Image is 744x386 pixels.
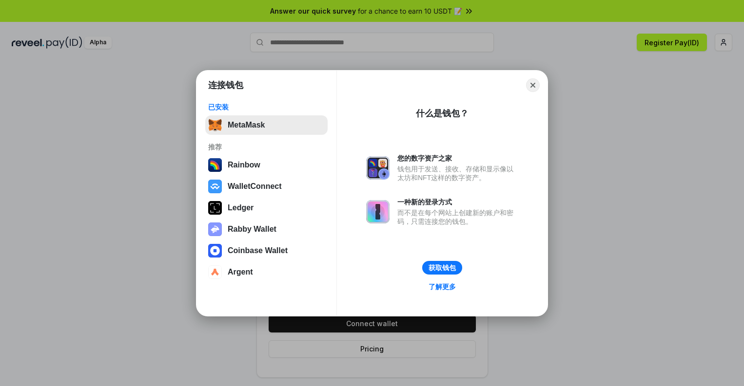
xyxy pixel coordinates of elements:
div: WalletConnect [228,182,282,191]
img: svg+xml,%3Csvg%20width%3D%2228%22%20height%3D%2228%22%20viewBox%3D%220%200%2028%2028%22%20fill%3D... [208,265,222,279]
button: Rabby Wallet [205,220,328,239]
button: Close [526,78,540,92]
img: svg+xml,%3Csvg%20xmlns%3D%22http%3A%2F%2Fwww.w3.org%2F2000%2Fsvg%22%20width%3D%2228%22%20height%3... [208,201,222,215]
img: svg+xml,%3Csvg%20fill%3D%22none%22%20height%3D%2233%22%20viewBox%3D%220%200%2035%2033%22%20width%... [208,118,222,132]
img: svg+xml,%3Csvg%20width%3D%22120%22%20height%3D%22120%22%20viewBox%3D%220%200%20120%20120%22%20fil... [208,158,222,172]
button: Argent [205,262,328,282]
button: WalletConnect [205,177,328,196]
div: 已安装 [208,103,325,111]
div: 而不是在每个网站上创建新的账户和密码，只需连接您的钱包。 [397,208,518,226]
div: MetaMask [228,121,265,129]
img: svg+xml,%3Csvg%20xmlns%3D%22http%3A%2F%2Fwww.w3.org%2F2000%2Fsvg%22%20fill%3D%22none%22%20viewBox... [366,200,390,223]
div: Rabby Wallet [228,225,276,234]
div: 您的数字资产之家 [397,154,518,163]
button: Ledger [205,198,328,218]
div: 获取钱包 [429,263,456,272]
button: Coinbase Wallet [205,241,328,260]
div: Rainbow [228,161,260,169]
button: MetaMask [205,115,328,135]
button: Rainbow [205,155,328,175]
button: 获取钱包 [422,261,462,275]
h1: 连接钱包 [208,79,243,91]
div: 推荐 [208,143,325,151]
img: svg+xml,%3Csvg%20xmlns%3D%22http%3A%2F%2Fwww.w3.org%2F2000%2Fsvg%22%20fill%3D%22none%22%20viewBox... [208,222,222,236]
div: Coinbase Wallet [228,246,288,255]
div: 了解更多 [429,282,456,291]
a: 了解更多 [423,280,462,293]
img: svg+xml,%3Csvg%20width%3D%2228%22%20height%3D%2228%22%20viewBox%3D%220%200%2028%2028%22%20fill%3D... [208,180,222,193]
div: 一种新的登录方式 [397,198,518,206]
div: 什么是钱包？ [416,108,469,119]
img: svg+xml,%3Csvg%20width%3D%2228%22%20height%3D%2228%22%20viewBox%3D%220%200%2028%2028%22%20fill%3D... [208,244,222,257]
div: Ledger [228,203,254,212]
div: Argent [228,268,253,276]
img: svg+xml,%3Csvg%20xmlns%3D%22http%3A%2F%2Fwww.w3.org%2F2000%2Fsvg%22%20fill%3D%22none%22%20viewBox... [366,156,390,180]
div: 钱包用于发送、接收、存储和显示像以太坊和NFT这样的数字资产。 [397,165,518,182]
